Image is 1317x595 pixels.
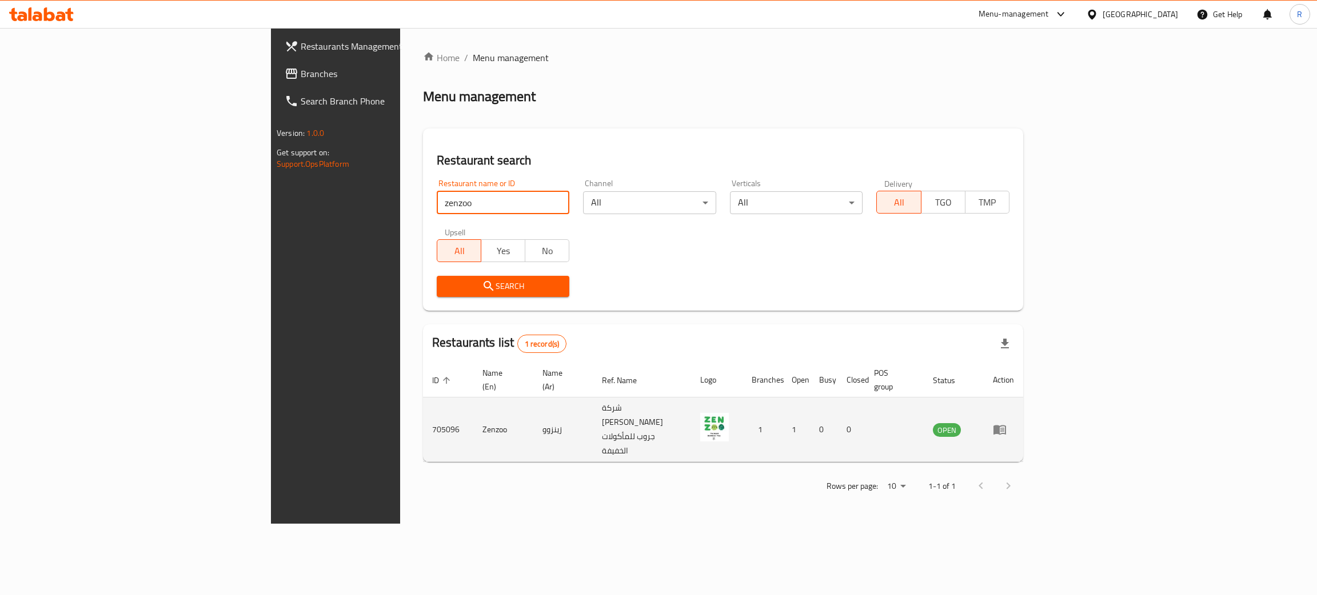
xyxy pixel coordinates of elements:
button: TGO [921,191,965,214]
p: Rows per page: [827,479,878,493]
span: All [881,194,916,211]
img: Zenzoo [700,413,729,441]
a: Branches [276,60,491,87]
span: TGO [926,194,961,211]
span: Search [446,279,560,294]
th: Closed [837,363,865,397]
button: Search [437,276,569,297]
label: Upsell [445,228,466,236]
span: ID [432,373,454,387]
td: 1 [783,397,810,462]
p: 1-1 of 1 [928,479,956,493]
h2: Restaurants list [432,334,566,353]
span: Ref. Name [602,373,652,387]
nav: breadcrumb [423,51,1023,65]
button: No [525,239,569,262]
span: 1.0.0 [306,126,324,140]
span: Get support on: [277,145,329,160]
input: Search for restaurant name or ID.. [437,191,569,214]
span: R [1297,8,1302,21]
table: enhanced table [423,363,1023,462]
span: Name (Ar) [542,366,579,393]
a: Restaurants Management [276,33,491,60]
span: TMP [970,194,1005,211]
div: Rows per page: [883,478,910,495]
label: Delivery [884,179,913,187]
div: All [583,191,716,214]
span: POS group [874,366,910,393]
span: No [530,243,565,259]
span: Branches [301,67,482,81]
div: Menu-management [979,7,1049,21]
th: Logo [691,363,743,397]
button: All [437,239,481,262]
span: Restaurants Management [301,39,482,53]
span: Version: [277,126,305,140]
th: Action [984,363,1023,397]
th: Busy [810,363,837,397]
span: Menu management [473,51,549,65]
td: Zenzoo [473,397,533,462]
span: Name (En) [482,366,520,393]
span: All [442,243,477,259]
div: [GEOGRAPHIC_DATA] [1103,8,1178,21]
td: 1 [743,397,783,462]
a: Support.OpsPlatform [277,156,349,171]
div: OPEN [933,423,961,437]
span: OPEN [933,424,961,437]
a: Search Branch Phone [276,87,491,115]
td: شركة [PERSON_NAME] جروب للمأكولات الخفيفة [593,397,691,462]
h2: Restaurant search [437,152,1009,169]
span: 1 record(s) [518,339,566,349]
td: 0 [837,397,865,462]
th: Open [783,363,810,397]
button: TMP [965,191,1009,214]
div: Export file [991,330,1019,357]
button: Yes [481,239,525,262]
th: Branches [743,363,783,397]
div: All [730,191,863,214]
span: Search Branch Phone [301,94,482,108]
span: Yes [486,243,521,259]
td: زينزوو [533,397,593,462]
div: Menu [993,423,1014,436]
div: Total records count [517,335,567,353]
td: 0 [810,397,837,462]
button: All [876,191,921,214]
span: Status [933,373,970,387]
